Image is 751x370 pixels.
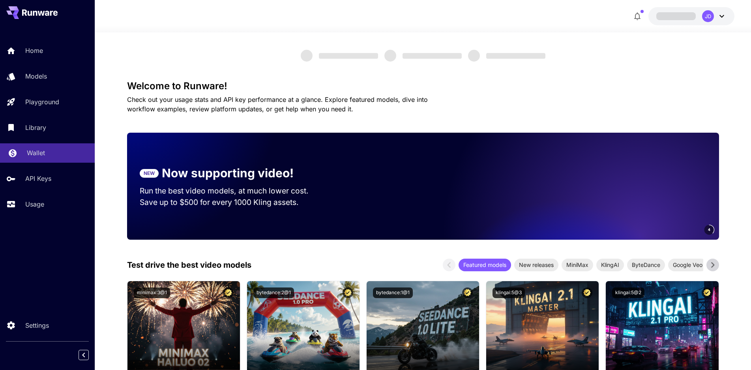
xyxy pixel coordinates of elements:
[127,81,719,92] h3: Welcome to Runware!
[127,259,251,271] p: Test drive the best video models
[84,348,95,362] div: Collapse sidebar
[668,259,707,271] div: Google Veo
[702,287,712,298] button: Certified Model – Vetted for best performance and includes a commercial license.
[253,287,294,298] button: bytedance:2@1
[140,185,324,197] p: Run the best video models, at much lower cost.
[25,97,59,107] p: Playground
[708,227,710,233] span: 4
[612,287,644,298] button: klingai:5@2
[462,287,473,298] button: Certified Model – Vetted for best performance and includes a commercial license.
[25,46,43,55] p: Home
[127,96,428,113] span: Check out your usage stats and API key performance at a glance. Explore featured models, dive int...
[373,287,413,298] button: bytedance:1@1
[79,350,89,360] button: Collapse sidebar
[25,199,44,209] p: Usage
[627,259,665,271] div: ByteDance
[627,261,665,269] span: ByteDance
[459,261,511,269] span: Featured models
[596,259,624,271] div: KlingAI
[668,261,707,269] span: Google Veo
[514,261,558,269] span: New releases
[162,164,294,182] p: Now supporting video!
[648,7,734,25] button: JD
[140,197,324,208] p: Save up to $500 for every 1000 Kling assets.
[25,321,49,330] p: Settings
[562,259,593,271] div: MiniMax
[343,287,353,298] button: Certified Model – Vetted for best performance and includes a commercial license.
[25,174,51,183] p: API Keys
[144,170,155,177] p: NEW
[25,71,47,81] p: Models
[562,261,593,269] span: MiniMax
[582,287,592,298] button: Certified Model – Vetted for best performance and includes a commercial license.
[25,123,46,132] p: Library
[514,259,558,271] div: New releases
[596,261,624,269] span: KlingAI
[27,148,45,158] p: Wallet
[223,287,234,298] button: Certified Model – Vetted for best performance and includes a commercial license.
[134,287,170,298] button: minimax:3@1
[493,287,525,298] button: klingai:5@3
[459,259,511,271] div: Featured models
[702,10,714,22] div: JD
